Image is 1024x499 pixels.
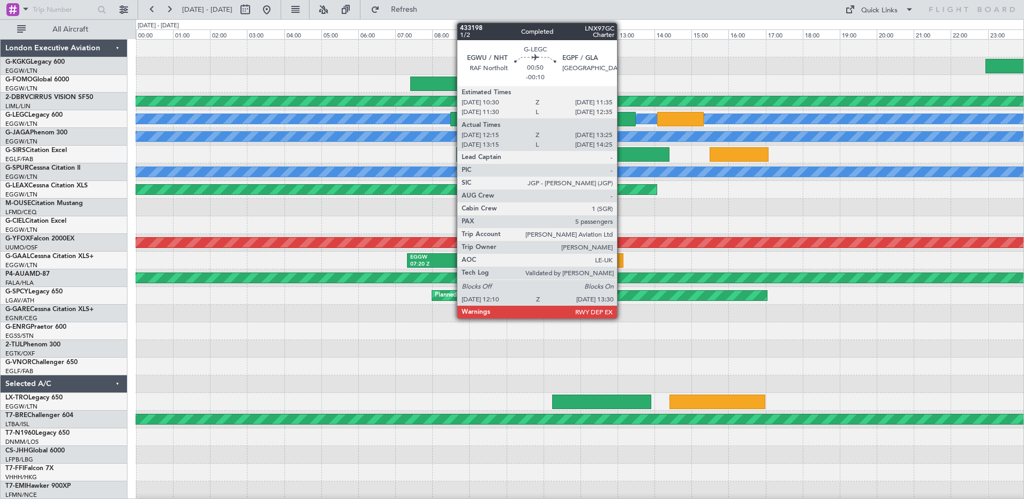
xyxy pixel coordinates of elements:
div: 00:00 [136,29,173,39]
a: G-GARECessna Citation XLS+ [5,306,94,313]
a: LFPB/LBG [5,456,33,464]
div: 06:00 [358,29,395,39]
span: G-GARE [5,306,30,313]
a: EGTK/OXF [5,350,35,358]
span: G-YFOX [5,236,30,242]
a: EGGW/LTN [5,226,37,234]
div: Planned Maint Athens ([PERSON_NAME] Intl) [435,288,558,304]
span: All Aircraft [28,26,113,33]
a: G-LEAXCessna Citation XLS [5,183,88,189]
a: G-SPCYLegacy 650 [5,289,63,295]
a: EGGW/LTN [5,403,37,411]
div: 05:00 [321,29,358,39]
div: 07:00 [395,29,432,39]
a: EGGW/LTN [5,173,37,181]
div: 01:00 [173,29,210,39]
div: 15:00 [691,29,728,39]
div: 19:00 [840,29,877,39]
div: 22:00 [951,29,988,39]
div: 09:00 [469,29,506,39]
span: G-SIRS [5,147,26,154]
div: 16:00 [728,29,765,39]
a: EGLF/FAB [5,367,33,375]
a: G-KGKGLegacy 600 [5,59,65,65]
div: 18:00 [803,29,840,39]
div: 14:00 [654,29,691,39]
a: T7-BREChallenger 604 [5,412,73,419]
a: LTBA/ISL [5,420,29,428]
span: M-OUSE [5,200,31,207]
div: 10:50 Z [472,261,533,268]
a: T7-EMIHawker 900XP [5,483,71,489]
div: 07:20 Z [410,261,472,268]
span: CS-JHH [5,448,28,454]
a: EGLF/FAB [5,155,33,163]
a: LFMD/CEQ [5,208,36,216]
a: G-VNORChallenger 650 [5,359,78,366]
span: P4-AUA [5,271,29,277]
a: EGSS/STN [5,332,34,340]
span: T7-EMI [5,483,26,489]
span: G-SPUR [5,165,29,171]
span: G-FOMO [5,77,33,83]
a: G-GAALCessna Citation XLS+ [5,253,94,260]
a: EGGW/LTN [5,120,37,128]
a: LFMN/NCE [5,491,37,499]
button: Refresh [366,1,430,18]
a: G-YFOXFalcon 2000EX [5,236,74,242]
a: G-SPURCessna Citation II [5,165,80,171]
a: EGGW/LTN [5,191,37,199]
span: G-CIEL [5,218,25,224]
a: VHHH/HKG [5,473,37,481]
a: EGGW/LTN [5,138,37,146]
span: LX-TRO [5,395,28,401]
input: Trip Number [33,2,94,18]
span: [DATE] - [DATE] [182,5,232,14]
a: G-ENRGPraetor 600 [5,324,66,330]
div: 17:00 [766,29,803,39]
div: Quick Links [861,5,898,16]
div: 21:00 [914,29,951,39]
a: 2-DBRVCIRRUS VISION SF50 [5,94,93,101]
a: LX-TROLegacy 650 [5,395,63,401]
a: T7-N1960Legacy 650 [5,430,70,436]
div: 13:00 [618,29,654,39]
a: EGGW/LTN [5,85,37,93]
a: LIML/LIN [5,102,31,110]
span: G-ENRG [5,324,31,330]
a: G-CIELCitation Excel [5,218,66,224]
div: 04:00 [284,29,321,39]
div: 02:00 [210,29,247,39]
span: G-JAGA [5,130,30,136]
span: T7-FFI [5,465,24,472]
span: G-SPCY [5,289,28,295]
span: G-GAAL [5,253,30,260]
span: T7-N1960 [5,430,35,436]
div: [DATE] - [DATE] [138,21,179,31]
div: LGKF [472,254,533,261]
button: Quick Links [840,1,919,18]
div: 12:00 [581,29,618,39]
div: 11:00 [544,29,581,39]
span: G-LEAX [5,183,28,189]
a: EGGW/LTN [5,67,37,75]
a: G-SIRSCitation Excel [5,147,67,154]
a: FALA/HLA [5,279,34,287]
span: Refresh [382,6,427,13]
span: T7-BRE [5,412,27,419]
a: 2-TIJLPhenom 300 [5,342,61,348]
button: All Aircraft [12,21,116,38]
a: T7-FFIFalcon 7X [5,465,54,472]
div: 08:00 [432,29,469,39]
a: G-FOMOGlobal 6000 [5,77,69,83]
a: EGNR/CEG [5,314,37,322]
a: DNMM/LOS [5,438,39,446]
div: 20:00 [877,29,914,39]
a: M-OUSECitation Mustang [5,200,83,207]
span: 2-DBRV [5,94,29,101]
span: G-VNOR [5,359,32,366]
a: UUMO/OSF [5,244,37,252]
a: EGGW/LTN [5,261,37,269]
a: CS-JHHGlobal 6000 [5,448,65,454]
div: 10:00 [507,29,544,39]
